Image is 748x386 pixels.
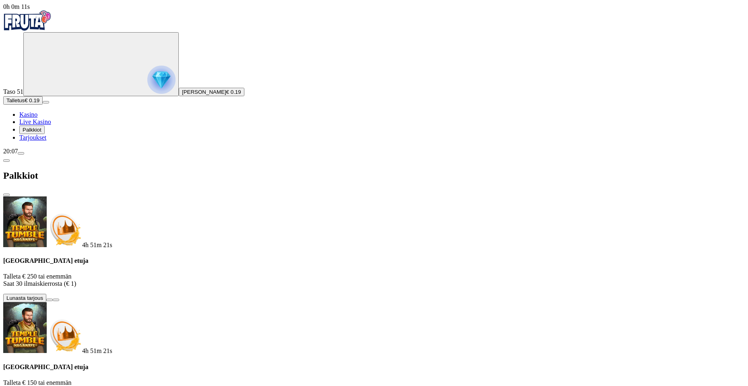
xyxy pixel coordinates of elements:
span: [PERSON_NAME] [182,89,226,95]
img: Fruta [3,10,52,31]
span: countdown [82,242,112,248]
img: Temple Tumble [3,302,47,353]
p: Talleta € 250 tai enemmän Saat 30 ilmaiskierrosta (€ 1) [3,273,745,287]
a: Kasino [19,111,37,118]
span: Palkkiot [23,127,41,133]
span: Taso 51 [3,88,23,95]
img: reward progress [147,66,176,94]
h4: [GEOGRAPHIC_DATA] etuja [3,257,745,264]
button: Lunasta tarjous [3,294,46,302]
button: [PERSON_NAME]€ 0.19 [179,88,244,96]
span: 20:07 [3,148,18,155]
nav: Main menu [3,111,745,141]
h4: [GEOGRAPHIC_DATA] etuja [3,363,745,371]
img: Deposit bonus icon [47,318,82,353]
button: menu [18,152,24,155]
h2: Palkkiot [3,170,745,181]
button: Palkkiot [19,126,45,134]
nav: Primary [3,10,745,141]
button: close [3,194,10,196]
a: Live Kasino [19,118,51,125]
span: € 0.19 [25,97,39,103]
span: countdown [82,347,112,354]
img: Deposit bonus icon [47,212,82,247]
img: Temple Tumble [3,196,47,247]
button: menu [43,101,49,103]
span: € 0.19 [226,89,241,95]
button: info [53,299,59,301]
button: chevron-left icon [3,159,10,162]
a: Tarjoukset [19,134,46,141]
span: user session time [3,3,30,10]
a: Fruta [3,25,52,32]
span: Lunasta tarjous [6,295,43,301]
button: Talletusplus icon€ 0.19 [3,96,43,105]
span: Talletus [6,97,25,103]
button: reward progress [23,32,179,96]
